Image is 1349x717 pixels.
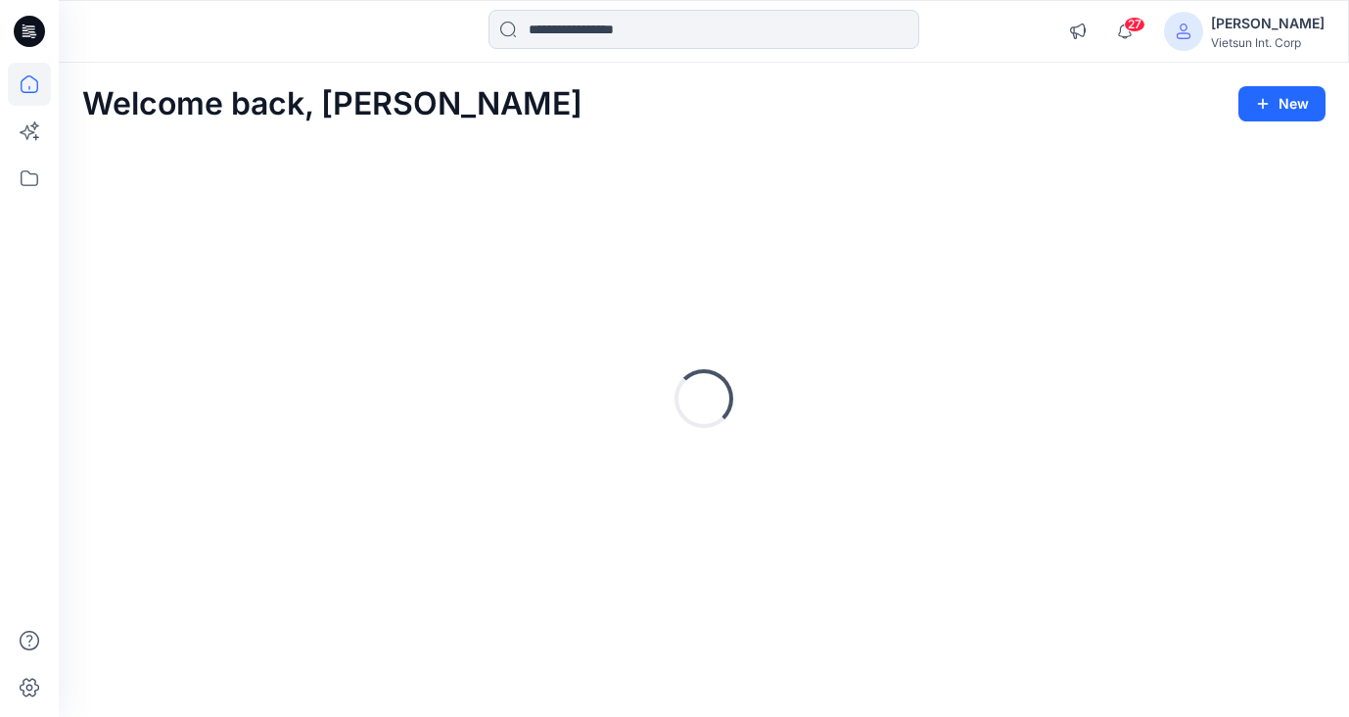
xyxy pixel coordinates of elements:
[1176,24,1191,39] svg: avatar
[1211,12,1325,35] div: [PERSON_NAME]
[1211,35,1325,50] div: Vietsun Int. Corp
[82,86,582,122] h2: Welcome back, [PERSON_NAME]
[1238,86,1326,121] button: New
[1124,17,1145,32] span: 27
